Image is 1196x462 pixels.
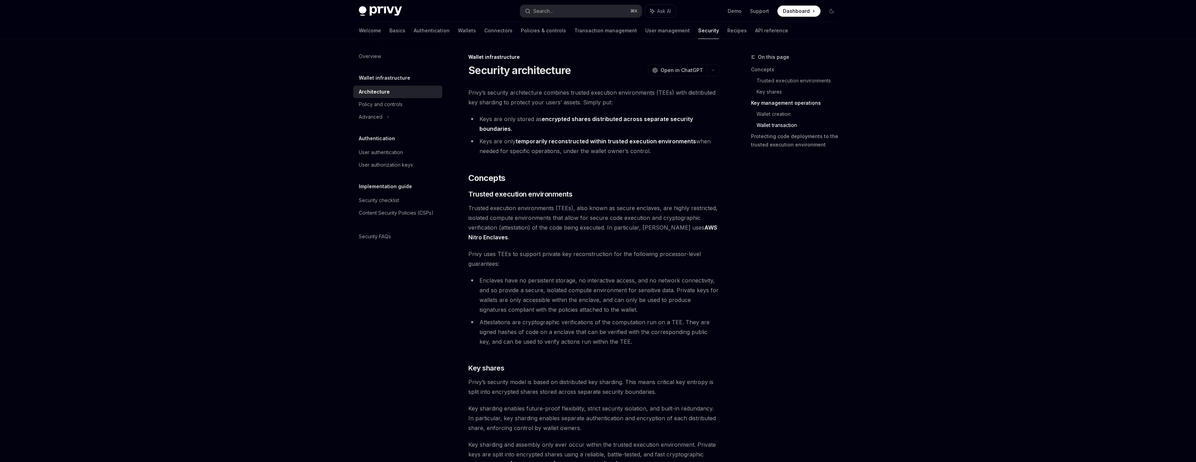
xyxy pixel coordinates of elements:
[359,196,399,205] div: Security checklist
[751,64,843,75] a: Concepts
[755,22,788,39] a: API reference
[657,8,671,15] span: Ask AI
[648,64,707,76] button: Open in ChatGPT
[645,5,676,17] button: Ask AI
[479,115,693,132] strong: encrypted shares distributed across separate security boundaries.
[414,22,450,39] a: Authentication
[353,146,442,159] a: User authentication
[826,6,837,17] button: Toggle dark mode
[359,134,395,143] h5: Authentication
[353,159,442,171] a: User authorization keys
[468,377,719,397] span: Privy’s security model is based on distributed key sharding. This means critical key entropy is s...
[468,136,719,156] li: Keys are only when needed for specific operations, under the wallet owner’s control.
[783,8,810,15] span: Dashboard
[359,22,381,39] a: Welcome
[757,75,843,86] a: Trusted execution environments
[359,232,391,241] div: Security FAQs
[516,138,696,145] strong: temporarily reconstructed within trusted execution environments
[359,74,410,82] h5: Wallet infrastructure
[468,249,719,269] span: Privy uses TEEs to support private key reconstruction for the following processor-level guarantees:
[468,317,719,346] li: Attestations are cryptographic verifications of the computation run on a TEE. They are signed has...
[359,100,403,109] div: Policy and controls
[661,67,703,74] span: Open in ChatGPT
[353,98,442,111] a: Policy and controls
[751,97,843,109] a: Key management operations
[751,131,843,150] a: Protecting code deployments to the trusted execution environment
[468,54,719,61] div: Wallet infrastructure
[574,22,637,39] a: Transaction management
[698,22,719,39] a: Security
[359,6,402,16] img: dark logo
[468,88,719,107] span: Privy’s security architecture combines trusted execution environments (TEEs) with distributed key...
[645,22,690,39] a: User management
[359,161,413,169] div: User authorization keys
[468,114,719,134] li: Keys are only stored as
[521,22,566,39] a: Policies & controls
[758,53,789,61] span: On this page
[468,189,572,199] span: Trusted execution environments
[468,64,571,77] h1: Security architecture
[359,113,382,121] div: Advanced
[353,230,442,243] a: Security FAQs
[757,120,843,131] a: Wallet transaction
[359,182,412,191] h5: Implementation guide
[359,148,403,157] div: User authentication
[458,22,476,39] a: Wallets
[359,209,434,217] div: Content Security Policies (CSPs)
[757,109,843,120] a: Wallet creation
[353,50,442,63] a: Overview
[389,22,405,39] a: Basics
[468,363,504,373] span: Key shares
[484,22,512,39] a: Connectors
[630,8,638,14] span: ⌘ K
[468,276,719,314] li: Enclaves have no persistent storage, no interactive access, and no network connectivity, and so p...
[520,5,642,17] button: Search...⌘K
[359,88,390,96] div: Architecture
[359,52,381,61] div: Overview
[468,404,719,433] span: Key sharding enables future-proof flexibility, strict security isolation, and built-in redundancy...
[353,194,442,207] a: Security checklist
[777,6,821,17] a: Dashboard
[728,8,742,15] a: Demo
[468,173,505,184] span: Concepts
[533,7,553,15] div: Search...
[468,203,719,242] span: Trusted execution environments (TEEs), also known as secure enclaves, are highly restricted, isol...
[750,8,769,15] a: Support
[353,86,442,98] a: Architecture
[757,86,843,97] a: Key shares
[353,207,442,219] a: Content Security Policies (CSPs)
[727,22,747,39] a: Recipes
